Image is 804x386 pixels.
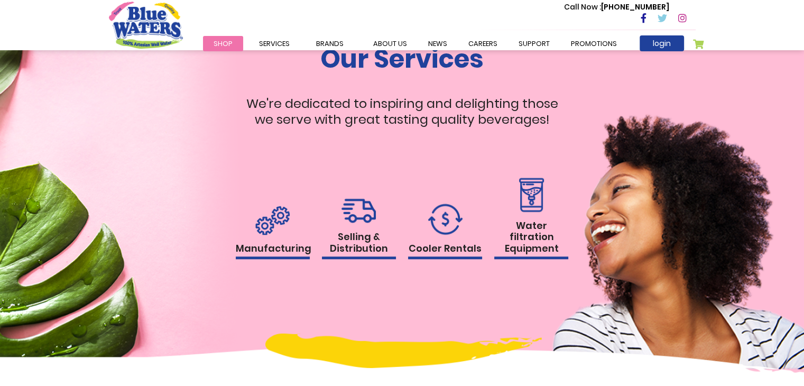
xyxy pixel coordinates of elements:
h1: Selling & Distribution [322,231,396,259]
img: rental [428,204,463,235]
span: Call Now : [564,2,601,12]
span: Shop [214,39,233,49]
a: Manufacturing [236,206,310,260]
img: rental [255,206,290,235]
h1: Our Services [236,44,569,75]
h1: Water filtration Equipment [494,220,568,260]
a: Water filtration Equipment [494,178,568,260]
span: Services [259,39,290,49]
span: Brands [316,39,344,49]
p: [PHONE_NUMBER] [564,2,669,13]
a: News [418,36,458,51]
h1: Manufacturing [236,243,310,260]
a: about us [363,36,418,51]
img: rental [516,178,547,212]
a: Selling & Distribution [322,198,396,259]
a: Cooler Rentals [408,204,482,260]
a: Promotions [560,36,627,51]
img: rental [341,198,376,223]
h1: Cooler Rentals [408,243,482,260]
a: login [640,35,684,51]
a: support [508,36,560,51]
p: We're dedicated to inspiring and delighting those we serve with great tasting quality beverages! [236,96,569,127]
a: store logo [109,2,183,48]
a: careers [458,36,508,51]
